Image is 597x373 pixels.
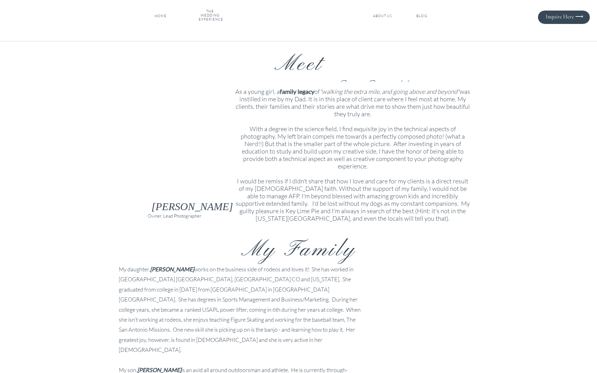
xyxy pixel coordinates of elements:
a: Inquire Here ⟶ [540,13,583,20]
i: "walking the extra mile, and going above and beyond" [320,88,460,95]
a: THE WEDDINGEXPERIENCE [199,9,221,23]
a: BLOG [410,14,433,18]
p: Owner, Lead Photographer [148,212,205,219]
a: HOME [153,14,168,18]
nav: THE WEDDING EXPERIENCE [199,9,221,23]
a: ABOUT US [372,14,393,18]
h1: Meet [PERSON_NAME] [224,51,373,67]
i: [PERSON_NAME] [150,266,194,273]
i: [PERSON_NAME] [151,201,233,212]
p: As a young girl, a of was instilled in me by my Dad. It is in this place of client care where I f... [234,88,471,220]
h3: My Family [178,237,419,255]
b: family legacy [280,88,314,95]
